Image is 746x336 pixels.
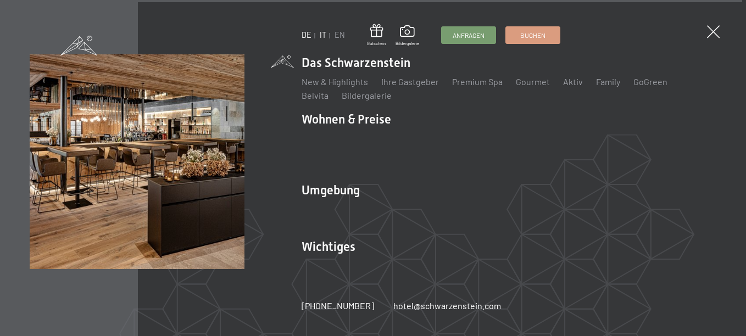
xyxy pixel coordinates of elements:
a: Belvita [302,90,329,100]
span: Gutschein [367,41,386,47]
a: Family [596,76,620,87]
a: [PHONE_NUMBER] [302,300,374,312]
span: Bildergalerie [396,41,419,47]
a: Bildergalerie [342,90,392,100]
a: Gourmet [516,76,550,87]
a: Gutschein [367,24,386,47]
span: Buchen [520,31,545,40]
a: GoGreen [633,76,667,87]
span: Anfragen [453,31,485,40]
a: Bildergalerie [396,25,419,46]
a: Buchen [506,27,560,43]
a: DE [302,30,311,40]
a: Ihre Gastgeber [381,76,439,87]
a: Anfragen [442,27,496,43]
a: New & Highlights [302,76,368,87]
a: EN [335,30,345,40]
span: [PHONE_NUMBER] [302,300,374,311]
a: IT [320,30,326,40]
a: hotel@schwarzenstein.com [393,300,501,312]
a: Aktiv [563,76,583,87]
a: Premium Spa [452,76,503,87]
